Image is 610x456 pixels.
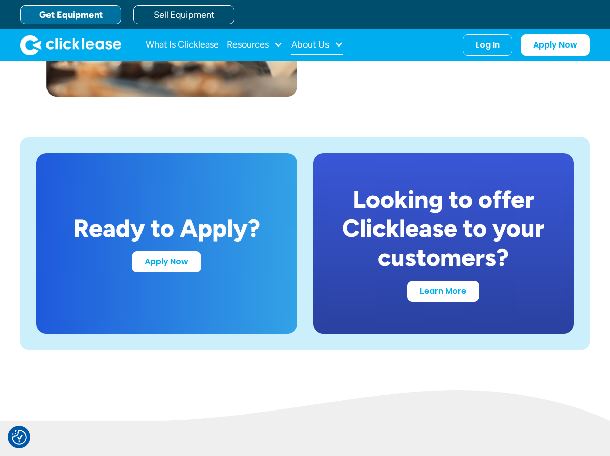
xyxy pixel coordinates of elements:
a: Apply Now [132,251,201,272]
img: Clicklease logo [20,35,121,55]
a: Learn More [407,281,479,302]
div: Looking to offer Clicklease to your customers? [338,185,550,272]
div: Resources [227,35,283,55]
a: Get Equipment [20,5,121,24]
a: What Is Clicklease [146,35,219,55]
div: Ready to Apply? [73,214,260,243]
img: Revisit consent button [12,430,27,445]
div: Log In [476,40,500,50]
a: Sell Equipment [133,5,234,24]
a: home [20,35,121,55]
a: Apply Now [521,34,590,56]
div: About Us [291,35,343,55]
button: Consent Preferences [12,430,27,445]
